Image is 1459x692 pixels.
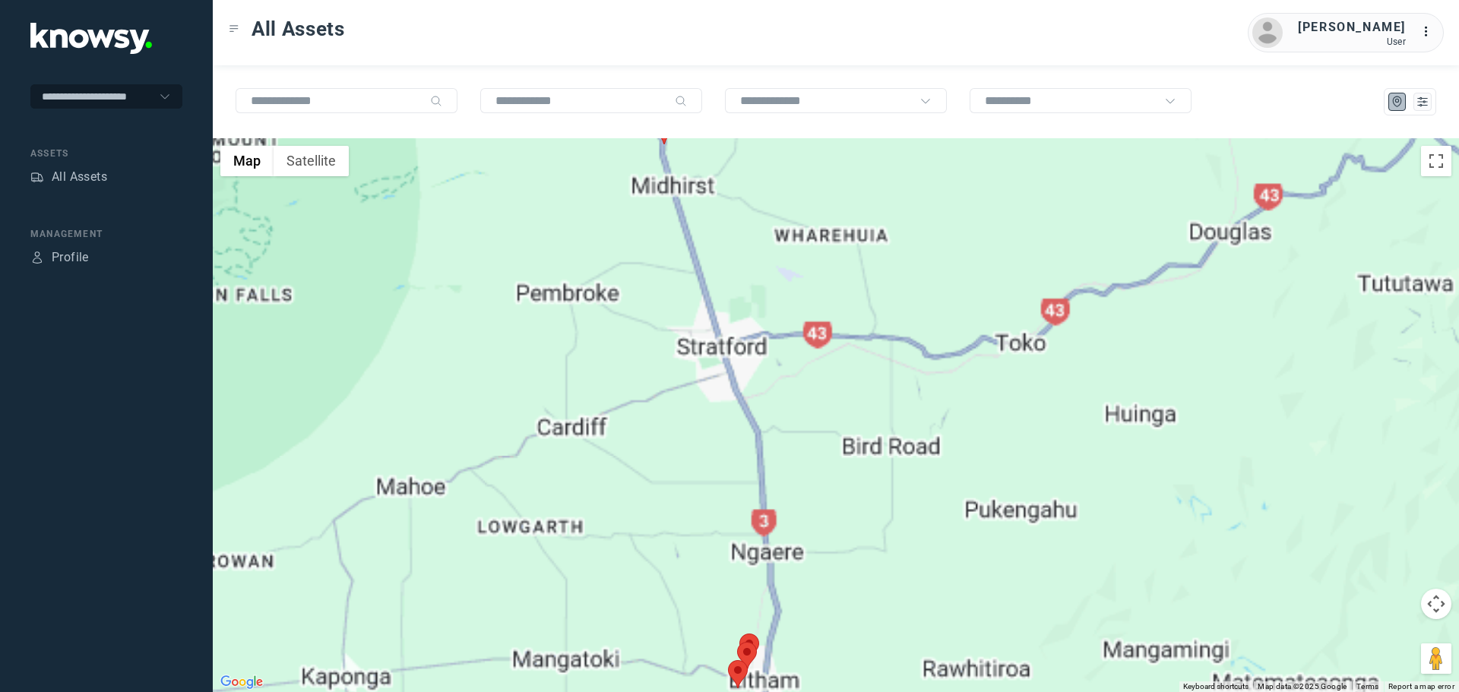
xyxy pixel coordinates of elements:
img: Application Logo [30,23,152,54]
div: List [1416,95,1429,109]
button: Drag Pegman onto the map to open Street View [1421,643,1451,674]
div: Profile [30,251,44,264]
a: AssetsAll Assets [30,168,107,186]
div: Search [675,95,687,107]
button: Toggle fullscreen view [1421,146,1451,176]
a: ProfileProfile [30,248,89,267]
button: Map camera controls [1421,589,1451,619]
button: Keyboard shortcuts [1183,681,1249,692]
div: Search [430,95,442,107]
div: Management [30,227,182,241]
a: Open this area in Google Maps (opens a new window) [217,672,267,692]
img: avatar.png [1252,17,1283,48]
div: User [1298,36,1406,47]
img: Google [217,672,267,692]
tspan: ... [1422,26,1437,37]
div: Profile [52,248,89,267]
div: All Assets [52,168,107,186]
span: All Assets [252,15,345,43]
div: : [1421,23,1439,41]
div: : [1421,23,1439,43]
div: Assets [30,170,44,184]
div: [PERSON_NAME] [1298,18,1406,36]
div: Map [1391,95,1404,109]
a: Report a map error [1388,682,1454,690]
div: Toggle Menu [229,24,239,34]
span: Map data ©2025 Google [1258,682,1347,690]
button: Show street map [220,146,274,176]
a: Terms (opens in new tab) [1356,682,1379,690]
div: Assets [30,147,182,160]
button: Show satellite imagery [274,146,349,176]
